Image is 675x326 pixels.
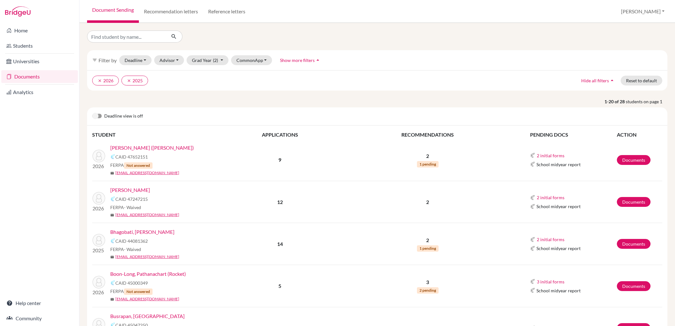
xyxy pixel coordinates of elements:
[341,236,515,244] p: 2
[617,239,651,249] a: Documents
[110,204,141,211] span: FERPA
[278,157,281,163] b: 9
[530,132,568,138] span: PENDING DOCS
[1,70,78,83] a: Documents
[110,144,194,152] a: [PERSON_NAME] ([PERSON_NAME])
[609,77,615,84] i: arrow_drop_up
[530,246,535,251] img: Common App logo
[124,162,153,169] span: Not answered
[110,228,174,236] a: Bhagobati, [PERSON_NAME]
[92,162,105,170] p: 2026
[5,6,31,17] img: Bridge-U
[110,280,115,285] img: Common App logo
[110,171,114,175] span: mail
[530,195,535,200] img: Common App logo
[1,24,78,37] a: Home
[115,212,179,218] a: [EMAIL_ADDRESS][DOMAIN_NAME]
[536,278,565,285] button: 3 initial forms
[618,5,667,17] button: [PERSON_NAME]
[617,197,651,207] a: Documents
[187,55,228,65] button: Grad Year(2)
[92,58,97,63] i: filter_list
[1,86,78,98] a: Analytics
[92,192,105,205] img: Baljee, Aryaveer
[110,238,115,243] img: Common App logo
[278,283,281,289] b: 5
[536,203,581,210] span: School midyear report
[536,161,581,168] span: School midyear report
[617,155,651,165] a: Documents
[92,205,105,212] p: 2026
[617,131,662,139] th: ACTION
[576,76,621,85] button: Hide all filtersarrow_drop_up
[98,78,102,83] i: clear
[536,194,565,201] button: 2 initial forms
[581,78,609,83] span: Hide all filters
[341,278,515,286] p: 3
[530,237,535,242] img: Common App logo
[110,154,115,159] img: Common App logo
[530,162,535,167] img: Common App logo
[213,58,218,63] span: (2)
[115,170,179,176] a: [EMAIL_ADDRESS][DOMAIN_NAME]
[92,76,119,85] button: clear2026
[115,153,148,160] span: CAID 47652151
[262,132,298,138] span: APPLICATIONS
[87,31,166,43] input: Find student by name...
[275,55,326,65] button: Show more filtersarrow_drop_up
[280,58,315,63] span: Show more filters
[277,199,283,205] b: 12
[115,238,148,244] span: CAID 44081362
[536,152,565,159] button: 2 initial forms
[341,152,515,160] p: 2
[92,276,105,289] img: Boon-Long, Pathanachart (Rocket)
[124,205,141,210] span: - Waived
[277,241,283,247] b: 14
[92,150,105,162] img: Arnold, Maximillian (Max)
[417,245,439,252] span: 1 pending
[536,245,581,252] span: School midyear report
[530,279,535,284] img: Common App logo
[401,132,454,138] span: RECOMMENDATIONS
[530,288,535,293] img: Common App logo
[621,76,662,85] button: Reset to default
[115,280,148,286] span: CAID 45000349
[110,213,114,217] span: mail
[1,39,78,52] a: Students
[110,288,153,295] span: FERPA
[104,112,143,120] span: Deadline view is off
[1,297,78,309] a: Help center
[110,270,186,278] a: Boon-Long, Pathanachart (Rocket)
[92,247,105,254] p: 2025
[119,55,152,65] button: Deadline
[110,255,114,259] span: mail
[417,287,439,294] span: 2 pending
[110,312,185,320] a: Busrapan, [GEOGRAPHIC_DATA]
[231,55,272,65] button: CommonApp
[127,78,131,83] i: clear
[92,131,219,139] th: STUDENT
[110,246,141,253] span: FERPA
[604,98,626,105] strong: 1-20 of 28
[341,198,515,206] p: 2
[530,204,535,209] img: Common App logo
[99,57,117,63] span: Filter by
[121,76,148,85] button: clear2025
[536,287,581,294] span: School midyear report
[315,57,321,63] i: arrow_drop_up
[124,289,153,295] span: Not answered
[92,234,105,247] img: Bhagobati, Henry
[417,161,439,167] span: 1 pending
[110,297,114,301] span: mail
[154,55,184,65] button: Advisor
[110,186,150,194] a: [PERSON_NAME]
[536,236,565,243] button: 2 initial forms
[92,289,105,296] p: 2026
[124,247,141,252] span: - Waived
[1,312,78,325] a: Community
[1,55,78,68] a: Universities
[115,296,179,302] a: [EMAIL_ADDRESS][DOMAIN_NAME]
[110,162,153,169] span: FERPA
[626,98,667,105] span: students on page 1
[617,281,651,291] a: Documents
